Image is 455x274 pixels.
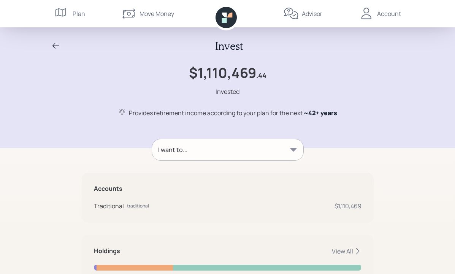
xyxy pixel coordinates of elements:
[302,9,322,18] div: Advisor
[216,87,239,96] div: Invested
[94,247,120,255] h5: Holdings
[158,145,187,154] div: I want to...
[332,247,361,255] div: View All
[377,9,401,18] div: Account
[256,71,266,80] h4: .44
[73,9,85,18] div: Plan
[189,65,256,81] h1: $1,110,469
[94,201,124,211] div: Traditional
[335,201,361,211] div: $1,110,469
[304,109,337,117] span: ~ 42+ years
[127,203,149,209] div: traditional
[215,40,243,52] h2: Invest
[94,185,361,192] h5: Accounts
[129,108,337,117] div: Provides retirement income according to your plan for the next
[140,9,174,18] div: Move Money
